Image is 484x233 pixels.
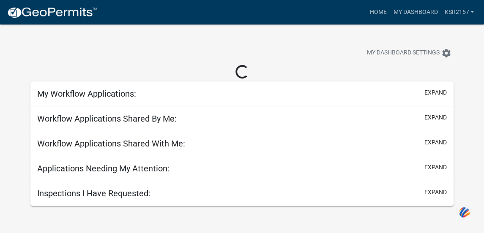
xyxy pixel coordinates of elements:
i: settings [441,48,451,58]
h5: Workflow Applications Shared By Me: [37,114,177,124]
button: expand [424,188,447,197]
h5: Workflow Applications Shared With Me: [37,138,185,149]
a: My Dashboard [390,4,441,20]
h5: Applications Needing My Attention: [37,163,170,173]
button: expand [424,113,447,122]
button: My Dashboard Settingssettings [360,45,458,61]
button: expand [424,163,447,172]
button: expand [424,88,447,97]
a: Home [366,4,390,20]
h5: Inspections I Have Requested: [37,188,150,198]
span: My Dashboard Settings [367,48,440,58]
h5: My Workflow Applications: [37,89,136,99]
a: KSR2157 [441,4,477,20]
img: svg+xml;base64,PHN2ZyB3aWR0aD0iNDQiIGhlaWdodD0iNDQiIHZpZXdCb3g9IjAgMCA0NCA0NCIgZmlsbD0ibm9uZSIgeG... [457,205,472,220]
button: expand [424,138,447,147]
